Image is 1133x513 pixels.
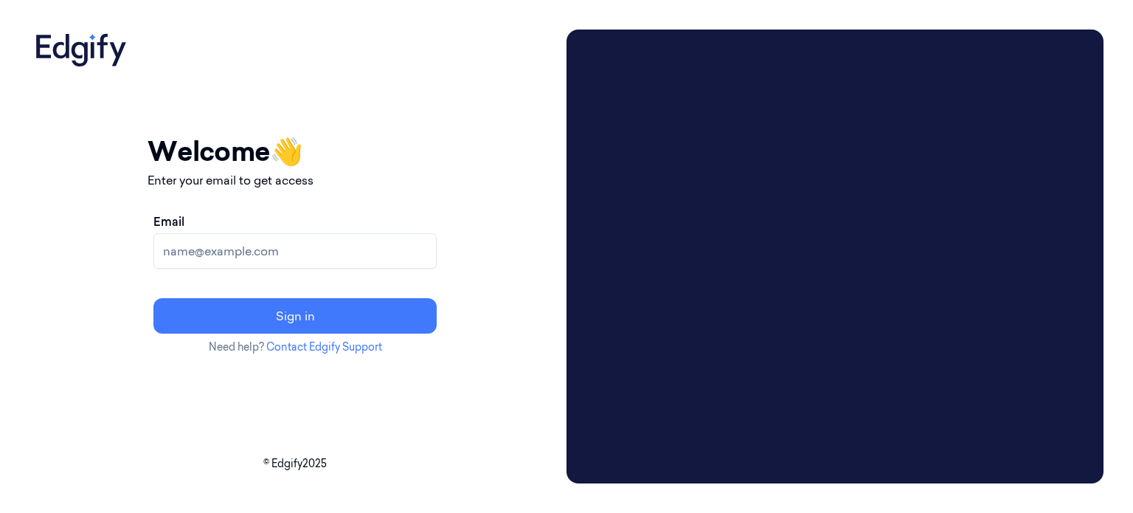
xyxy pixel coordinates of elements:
h1: Welcome 👋 [148,131,443,171]
p: Need help? [148,340,443,355]
p: Enter your email to get access [148,171,443,189]
label: Email [153,213,184,230]
input: name@example.com [153,233,437,269]
button: Sign in [153,298,437,334]
p: © Edgify 2025 [30,456,561,472]
a: Contact Edgify Support [266,340,382,354]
